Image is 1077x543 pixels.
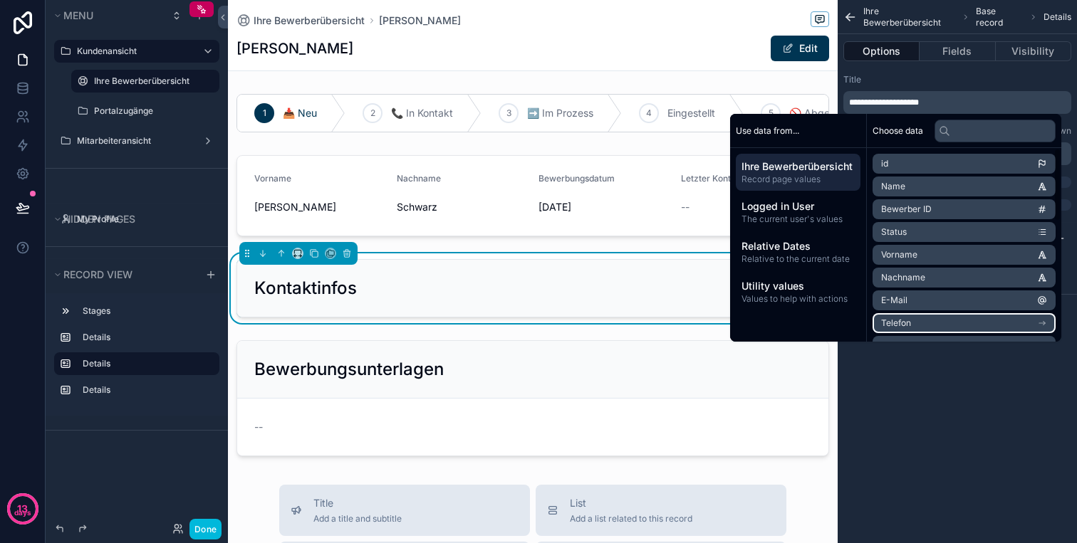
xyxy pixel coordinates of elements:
div: scrollable content [730,148,866,316]
h2: Kontaktinfos [254,277,357,300]
label: My Profile [77,213,211,225]
p: days [14,507,31,519]
button: Edit [771,36,829,61]
button: Visibility [996,41,1071,61]
label: Ihre Bewerberübersicht [94,75,211,87]
span: Record view [63,268,132,280]
span: The current user's values [742,213,855,225]
a: Ihre Bewerberübersicht [236,14,365,28]
label: Kundenansicht [77,46,191,57]
span: Ihre Bewerberübersicht [254,14,365,28]
button: Options [843,41,920,61]
span: Menu [63,9,93,21]
button: TitleAdd a title and subtitle [279,485,530,536]
span: Logged in User [742,199,855,213]
span: Title [313,496,402,510]
button: ListAdd a list related to this record [536,485,786,536]
label: Title [843,74,861,85]
label: Details [83,358,208,369]
span: Relative Dates [742,239,855,253]
button: Done [189,519,222,539]
span: Add a list related to this record [570,513,692,524]
p: 13 [17,502,28,516]
label: Details [83,384,208,396]
span: Choose data [873,125,923,137]
span: List [570,496,692,510]
div: scrollable content [843,91,1071,114]
a: [PERSON_NAME] [379,14,461,28]
span: Utility values [742,279,855,293]
div: scrollable content [46,293,228,416]
button: Menu [51,6,162,26]
button: Hidden pages [51,209,214,229]
span: Use data from... [736,125,799,137]
label: Stages [83,305,208,317]
h1: [PERSON_NAME] [236,38,353,58]
span: Base record [976,6,1024,28]
span: Relative to the current date [742,253,855,265]
label: Mitarbeiteransicht [77,135,191,147]
span: Ihre Bewerberübersicht [863,6,957,28]
button: Record view [51,265,197,285]
span: Details [1044,11,1071,23]
label: Details [83,332,208,343]
button: Fields [920,41,995,61]
label: Portalzugänge [94,105,211,117]
span: Add a title and subtitle [313,513,402,524]
span: Record page values [742,174,855,185]
span: Values to help with actions [742,293,855,305]
span: Ihre Bewerberübersicht [742,159,855,174]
